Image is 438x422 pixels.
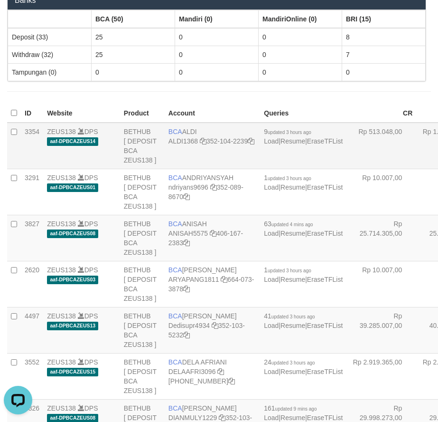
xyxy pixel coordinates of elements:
[8,28,92,46] td: Deposit (33)
[280,137,305,145] a: Resume
[280,368,305,375] a: Resume
[264,137,279,145] a: Load
[271,360,315,365] span: updated 3 hours ago
[168,404,182,412] span: BCA
[183,331,190,339] a: Copy 3521035232 to clipboard
[264,358,343,375] span: | |
[307,230,343,237] a: EraseTFList
[264,128,343,145] span: | |
[219,414,225,422] a: Copy DIANMULY1229 to clipboard
[271,222,313,227] span: updated 4 mins ago
[165,261,260,307] td: [PERSON_NAME] 664-073-3878
[221,276,227,283] a: Copy ARYAPANG1811 to clipboard
[271,314,315,319] span: updated 3 hours ago
[200,137,206,145] a: Copy ALDI1368 to clipboard
[307,276,343,283] a: EraseTFList
[268,130,311,135] span: updated 3 hours ago
[268,268,311,273] span: updated 3 hours ago
[47,137,98,145] span: aaf-DPBCAZEUS14
[264,368,279,375] a: Load
[8,46,92,63] td: Withdraw (32)
[8,63,92,81] td: Tampungan (0)
[210,183,217,191] a: Copy ndriyans9696 to clipboard
[165,104,260,123] th: Account
[92,63,175,81] td: 0
[120,104,165,123] th: Product
[346,123,416,169] td: Rp 513.048,00
[21,353,43,399] td: 3552
[280,230,305,237] a: Resume
[47,183,98,192] span: aaf-DPBCAZEUS01
[168,230,208,237] a: ANISAH5575
[168,312,182,320] span: BCA
[168,358,182,366] span: BCA
[165,123,260,169] td: ALDI 352-104-2239
[346,307,416,353] td: Rp 39.285.007,00
[264,266,343,283] span: | |
[168,137,198,145] a: ALDI1368
[168,322,210,329] a: Dedisupr4934
[47,220,76,228] a: ZEUS138
[168,266,182,274] span: BCA
[264,404,317,412] span: 161
[168,128,182,135] span: BCA
[47,368,98,376] span: aaf-DPBCAZEUS15
[307,183,343,191] a: EraseTFList
[21,261,43,307] td: 2620
[120,261,165,307] td: BETHUB [ DEPOSIT BCA ZEUS138 ]
[47,322,98,330] span: aaf-DPBCAZEUS13
[47,358,76,366] a: ZEUS138
[280,322,305,329] a: Resume
[280,414,305,422] a: Resume
[165,169,260,215] td: ANDRIYANSYAH 352-089-8670
[21,104,43,123] th: ID
[43,104,120,123] th: Website
[47,404,76,412] a: ZEUS138
[342,28,426,46] td: 8
[168,183,208,191] a: ndriyans9696
[43,261,120,307] td: DPS
[168,220,182,228] span: BCA
[43,169,120,215] td: DPS
[264,266,311,274] span: 1
[165,215,260,261] td: ANISAH 406-167-2383
[47,276,98,284] span: aaf-DPBCAZEUS03
[280,183,305,191] a: Resume
[43,353,120,399] td: DPS
[259,10,342,28] th: Group: activate to sort column ascending
[120,169,165,215] td: BETHUB [ DEPOSIT BCA ZEUS138 ]
[346,261,416,307] td: Rp 10.007,00
[21,123,43,169] td: 3354
[47,414,98,422] span: aaf-DPBCAZEUS08
[275,406,317,412] span: updated 9 mins ago
[168,174,182,182] span: BCA
[264,276,279,283] a: Load
[183,285,190,293] a: Copy 6640733878 to clipboard
[228,377,235,385] a: Copy 8692458639 to clipboard
[92,28,175,46] td: 25
[4,4,32,32] button: Open LiveChat chat widget
[92,10,175,28] th: Group: activate to sort column ascending
[47,128,76,135] a: ZEUS138
[47,230,98,238] span: aaf-DPBCAZEUS08
[264,312,343,329] span: | |
[248,137,254,145] a: Copy 3521042239 to clipboard
[168,368,216,375] a: DELAAFRI3096
[120,123,165,169] td: BETHUB [ DEPOSIT BCA ZEUS138 ]
[43,307,120,353] td: DPS
[92,46,175,63] td: 25
[264,128,311,135] span: 9
[264,220,343,237] span: | |
[47,174,76,182] a: ZEUS138
[264,174,343,191] span: | |
[342,10,426,28] th: Group: activate to sort column ascending
[259,46,342,63] td: 0
[168,414,217,422] a: DIANMULY1229
[264,174,311,182] span: 1
[264,183,279,191] a: Load
[264,230,279,237] a: Load
[175,63,259,81] td: 0
[165,353,260,399] td: DELA AFRIANI [PHONE_NUMBER]
[47,266,76,274] a: ZEUS138
[264,414,279,422] a: Load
